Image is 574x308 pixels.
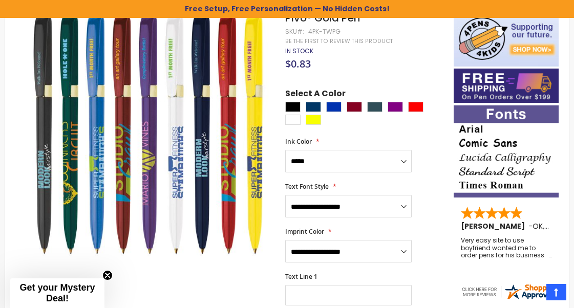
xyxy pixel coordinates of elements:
div: Red [408,102,423,112]
div: Availability [285,47,313,55]
div: Blue [326,102,342,112]
img: Pivo® Gold Pen [26,10,272,256]
span: Text Line 1 [285,272,317,281]
span: [PERSON_NAME] [461,221,528,231]
div: Forest Green [367,102,382,112]
div: Get your Mystery Deal!Close teaser [10,278,104,308]
img: Free shipping on orders over $199 [454,69,559,103]
img: font-personalization-examples [454,105,559,197]
div: Purple [388,102,403,112]
iframe: Google Customer Reviews [490,280,574,308]
div: Very easy site to use boyfriend wanted me to order pens for his business [461,237,551,259]
button: Close teaser [102,270,113,280]
img: 4pens 4 kids [454,11,559,67]
span: Ink Color [285,137,312,146]
span: OK [533,221,543,231]
a: 4pens.com certificate URL [460,294,559,303]
strong: SKU [285,27,304,36]
div: 4PK-TWPG [308,28,341,36]
span: Text Font Style [285,182,329,191]
span: Select A Color [285,88,346,102]
div: White [285,115,301,125]
div: Black [285,102,301,112]
div: Navy Blue [306,102,321,112]
div: Yellow [306,115,321,125]
span: Imprint Color [285,227,324,236]
span: In stock [285,47,313,55]
img: 4pens.com widget logo [460,282,559,301]
span: Get your Mystery Deal! [19,282,95,303]
div: Burgundy [347,102,362,112]
a: Be the first to review this product [285,37,393,45]
span: $0.83 [285,57,311,71]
